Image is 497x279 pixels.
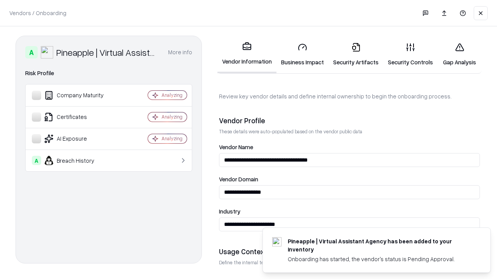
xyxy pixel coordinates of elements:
a: Security Controls [383,36,438,72]
div: A [32,156,41,165]
label: Industry [219,208,480,214]
div: Pineapple | Virtual Assistant Agency has been added to your inventory [288,237,472,253]
div: Certificates [32,112,125,122]
div: Analyzing [162,114,182,120]
img: trypineapple.com [272,237,282,246]
img: Pineapple | Virtual Assistant Agency [41,46,53,59]
a: Security Artifacts [328,36,383,72]
p: Define the internal team and reason for using this vendor. This helps assess business relevance a... [219,259,480,266]
div: Risk Profile [25,69,192,78]
div: Pineapple | Virtual Assistant Agency [56,46,159,59]
a: Vendor Information [217,36,276,73]
div: Analyzing [162,92,182,98]
div: Usage Context [219,247,480,256]
a: Gap Analysis [438,36,481,72]
div: Analyzing [162,135,182,142]
div: Breach History [32,156,125,165]
p: Vendors / Onboarding [9,9,66,17]
label: Vendor Domain [219,176,480,182]
p: Review key vendor details and define internal ownership to begin the onboarding process. [219,92,480,100]
div: AI Exposure [32,134,125,143]
button: More info [168,45,192,59]
div: A [25,46,38,59]
label: Vendor Name [219,144,480,150]
div: Company Maturity [32,91,125,100]
a: Business Impact [276,36,328,72]
p: These details were auto-populated based on the vendor public data [219,128,480,135]
div: Onboarding has started, the vendor's status is Pending Approval. [288,255,472,263]
div: Vendor Profile [219,116,480,125]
